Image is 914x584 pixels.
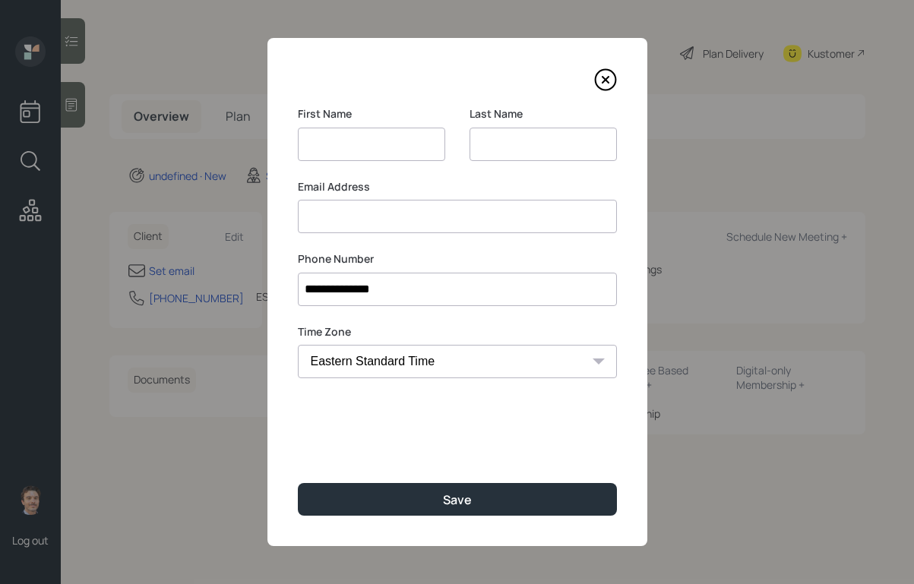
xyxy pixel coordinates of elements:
[443,491,472,508] div: Save
[298,251,617,267] label: Phone Number
[298,179,617,194] label: Email Address
[298,324,617,339] label: Time Zone
[298,483,617,516] button: Save
[470,106,617,122] label: Last Name
[298,106,445,122] label: First Name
